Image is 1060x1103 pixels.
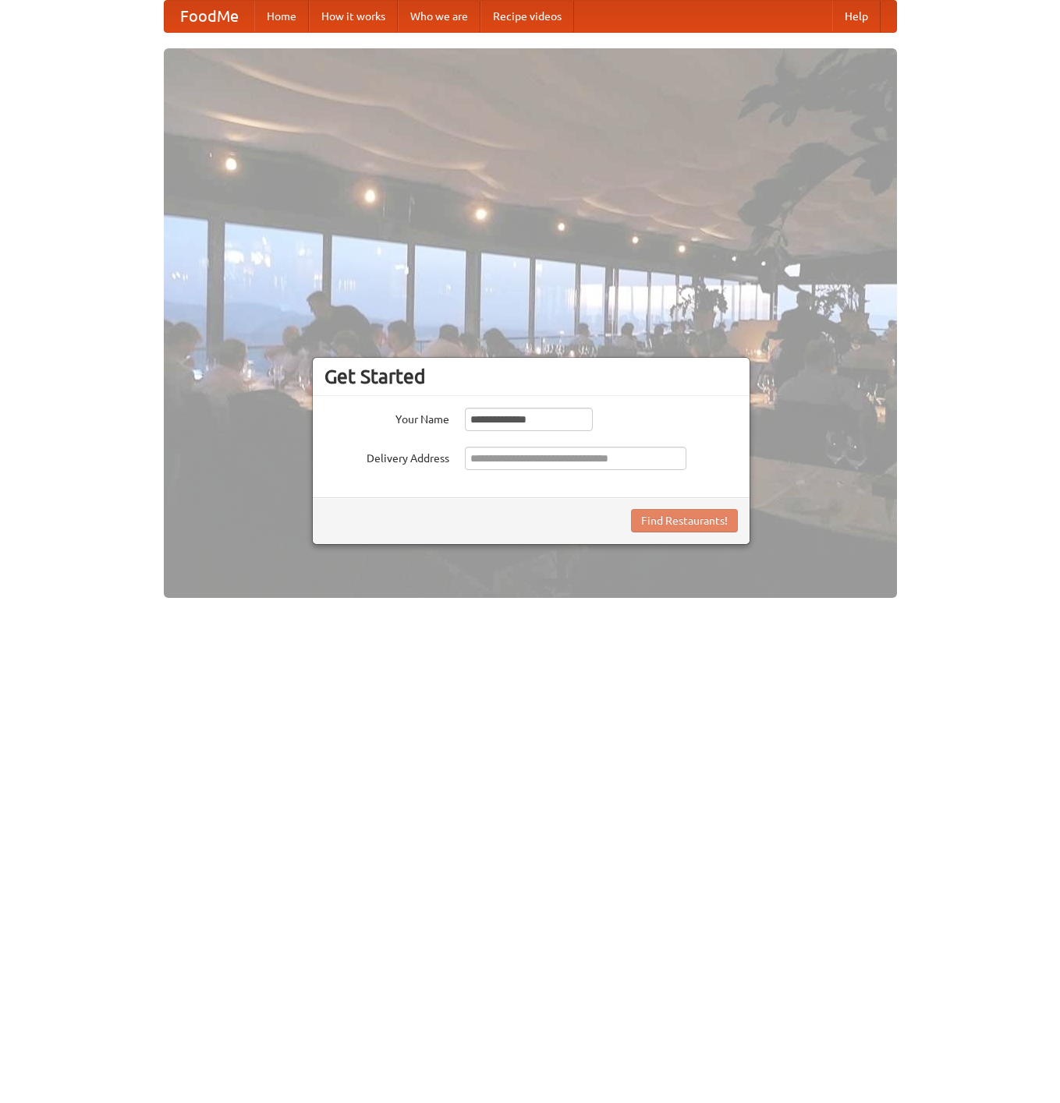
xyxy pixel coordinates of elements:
[631,509,738,532] button: Find Restaurants!
[324,408,449,427] label: Your Name
[254,1,309,32] a: Home
[309,1,398,32] a: How it works
[398,1,480,32] a: Who we are
[165,1,254,32] a: FoodMe
[832,1,881,32] a: Help
[324,365,738,388] h3: Get Started
[480,1,574,32] a: Recipe videos
[324,447,449,466] label: Delivery Address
